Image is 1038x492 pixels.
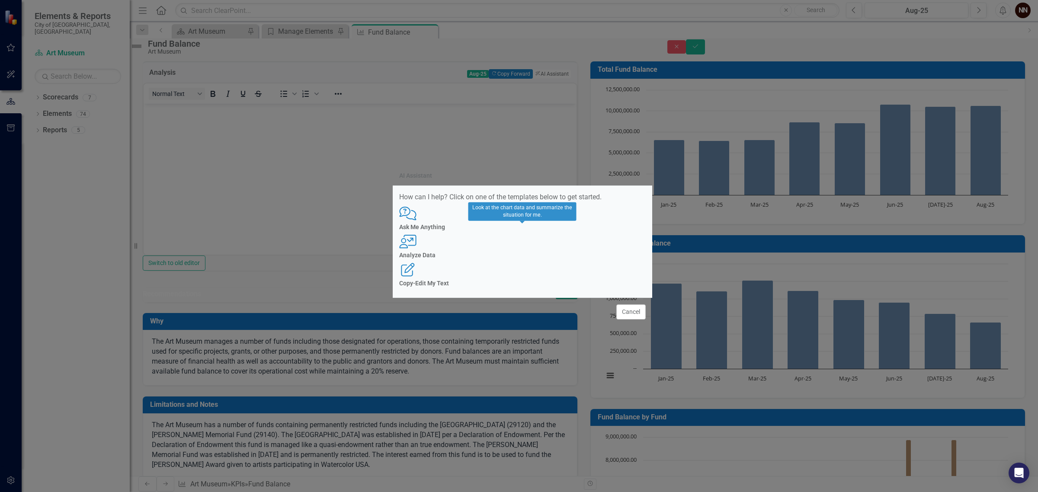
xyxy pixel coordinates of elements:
[1009,463,1029,483] div: Open Intercom Messenger
[468,202,577,220] div: Look at the chart data and summarize the situation for me.
[399,224,646,230] h4: Ask Me Anything
[399,173,432,179] div: AI Assistant
[616,304,646,319] button: Cancel
[399,192,646,202] p: How can I help? Click on one of the templates below to get started.
[399,280,646,287] h4: Copy-Edit My Text
[399,252,646,259] h4: Analyze Data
